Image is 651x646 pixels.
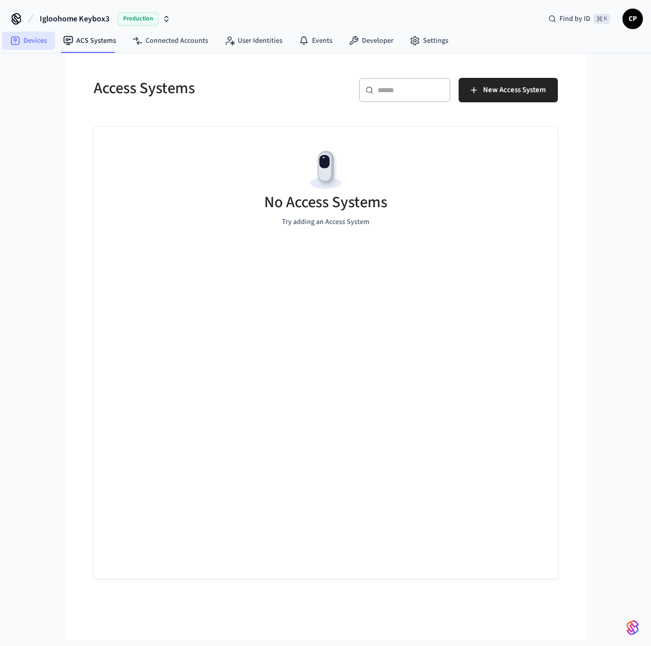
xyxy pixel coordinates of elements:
[216,32,291,50] a: User Identities
[264,192,387,213] h5: No Access Systems
[593,14,610,24] span: ⌘ K
[40,13,109,25] span: Igloohome Keybox3
[341,32,402,50] a: Developer
[559,14,590,24] span: Find by ID
[483,83,546,97] span: New Access System
[622,9,643,29] button: CP
[303,147,349,193] img: Devices Empty State
[402,32,457,50] a: Settings
[124,32,216,50] a: Connected Accounts
[291,32,341,50] a: Events
[282,217,370,228] p: Try adding an Access System
[627,620,639,636] img: SeamLogoGradient.69752ec5.svg
[624,10,642,28] span: CP
[540,10,618,28] div: Find by ID⌘ K
[118,12,158,25] span: Production
[2,32,55,50] a: Devices
[459,78,558,102] button: New Access System
[55,32,124,50] a: ACS Systems
[94,78,320,99] h5: Access Systems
